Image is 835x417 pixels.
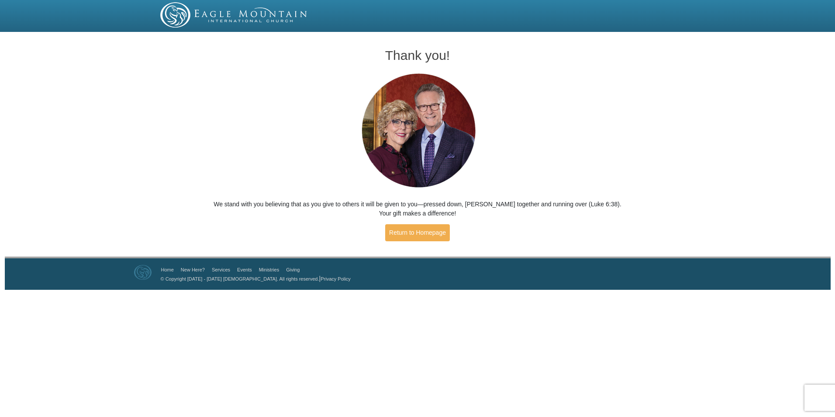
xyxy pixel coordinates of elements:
[161,276,319,281] a: © Copyright [DATE] - [DATE] [DEMOGRAPHIC_DATA]. All rights reserved.
[158,274,351,283] p: |
[321,276,350,281] a: Privacy Policy
[353,71,482,191] img: Pastors George and Terri Pearsons
[286,267,300,272] a: Giving
[160,2,308,28] img: EMIC
[259,267,279,272] a: Ministries
[181,267,205,272] a: New Here?
[212,267,230,272] a: Services
[214,48,622,63] h1: Thank you!
[214,200,622,218] p: We stand with you believing that as you give to others it will be given to you—pressed down, [PER...
[237,267,252,272] a: Events
[134,265,152,280] img: Eagle Mountain International Church
[161,267,174,272] a: Home
[385,224,450,241] a: Return to Homepage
